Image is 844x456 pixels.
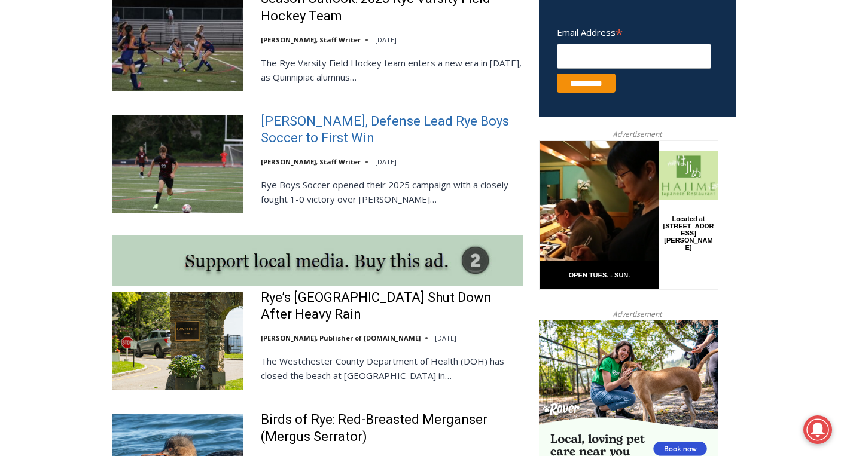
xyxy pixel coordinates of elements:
[435,333,456,342] time: [DATE]
[261,113,523,147] a: [PERSON_NAME], Defense Lead Rye Boys Soccer to First Win
[123,75,176,143] div: Located at [STREET_ADDRESS][PERSON_NAME]
[112,115,243,213] img: Cox, Defense Lead Rye Boys Soccer to First Win
[601,128,674,140] span: Advertisement
[1,120,120,149] a: Open Tues. - Sun. [PHONE_NUMBER]
[302,1,565,116] div: "I learned about the history of a place I’d honestly never considered even as a resident of [GEOG...
[375,35,397,44] time: [DATE]
[112,292,243,390] img: Rye’s Coveleigh Beach Shut Down After Heavy Rain
[261,35,361,44] a: [PERSON_NAME], Staff Writer
[261,56,523,84] p: The Rye Varsity Field Hockey team enters a new era in [DATE], as Quinnipiac alumnus…
[261,177,523,206] p: Rye Boys Soccer opened their 2025 campaign with a closely-fought 1-0 victory over [PERSON_NAME]…
[261,289,523,323] a: Rye’s [GEOGRAPHIC_DATA] Shut Down After Heavy Rain
[313,119,554,146] span: Intern @ [DOMAIN_NAME]
[4,123,117,169] span: Open Tues. - Sun. [PHONE_NUMBER]
[288,116,580,149] a: Intern @ [DOMAIN_NAME]
[261,354,523,382] p: The Westchester County Department of Health (DOH) has closed the beach at [GEOGRAPHIC_DATA] in…
[375,157,397,166] time: [DATE]
[601,308,674,320] span: Advertisement
[557,20,711,42] label: Email Address
[112,235,523,286] img: support local media, buy this ad
[261,411,523,445] a: Birds of Rye: Red-Breasted Merganser (Mergus Serrator)
[261,333,421,342] a: [PERSON_NAME], Publisher of [DOMAIN_NAME]
[261,157,361,166] a: [PERSON_NAME], Staff Writer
